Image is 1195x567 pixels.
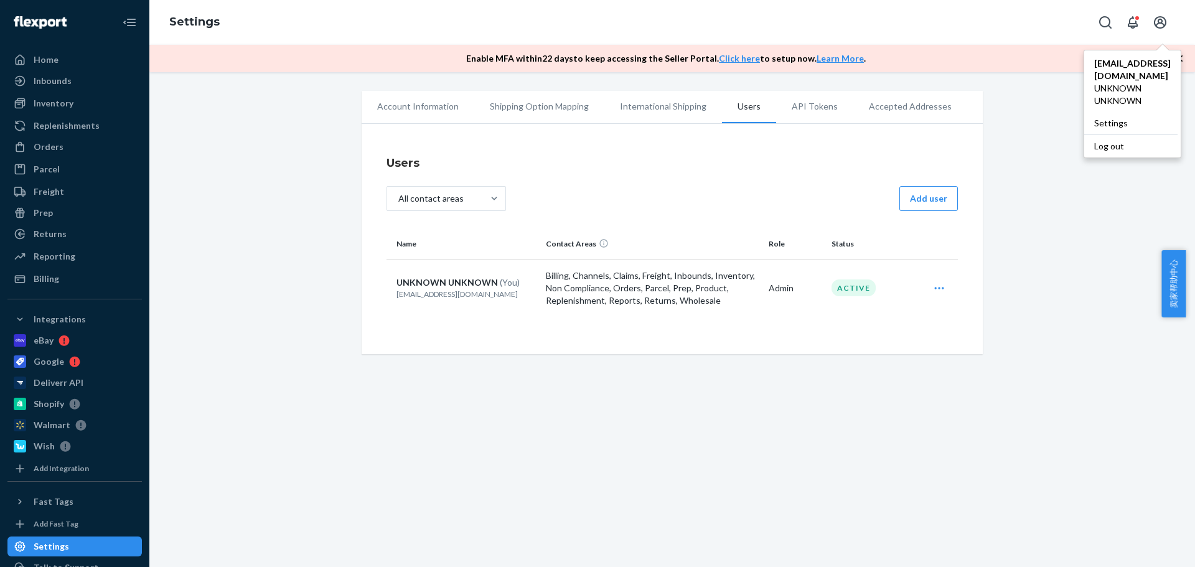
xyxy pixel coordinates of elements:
[34,313,86,326] div: Integrations
[7,71,142,91] a: Inbounds
[7,182,142,202] a: Freight
[7,492,142,512] button: Fast Tags
[719,53,760,63] a: Click here
[7,394,142,414] a: Shopify
[7,50,142,70] a: Home
[34,273,59,285] div: Billing
[7,93,142,113] a: Inventory
[34,334,54,347] div: eBay
[34,419,70,431] div: Walmart
[7,537,142,556] a: Settings
[362,91,474,122] li: Account Information
[387,155,958,171] h4: Users
[7,203,142,223] a: Prep
[34,54,59,66] div: Home
[169,15,220,29] a: Settings
[34,355,64,368] div: Google
[474,91,604,122] li: Shipping Option Mapping
[827,229,918,259] th: Status
[7,436,142,456] a: Wish
[466,52,866,65] p: Enable MFA within 22 days to keep accessing the Seller Portal. to setup now. .
[853,91,967,122] li: Accepted Addresses
[7,352,142,372] a: Google
[7,246,142,266] a: Reporting
[1094,82,1171,107] span: UNKNOWN UNKNOWN
[7,137,142,157] a: Orders
[159,4,230,40] ol: breadcrumbs
[34,119,100,132] div: Replenishments
[7,415,142,435] a: Walmart
[604,91,722,122] li: International Shipping
[7,461,142,476] a: Add Integration
[1094,57,1171,82] span: [EMAIL_ADDRESS][DOMAIN_NAME]
[34,163,60,176] div: Parcel
[34,463,89,474] div: Add Integration
[1120,10,1145,35] button: Open notifications
[7,159,142,179] a: Parcel
[14,16,67,29] img: Flexport logo
[34,207,53,219] div: Prep
[396,277,498,288] span: UNKNOWN UNKNOWN
[34,440,55,452] div: Wish
[34,495,73,508] div: Fast Tags
[1084,134,1178,157] button: Log out
[817,53,864,63] a: Learn More
[7,116,142,136] a: Replenishments
[764,259,827,317] td: Admin
[7,269,142,289] a: Billing
[398,192,464,205] div: All contact areas
[776,91,853,122] li: API Tokens
[1084,112,1181,134] a: Settings
[34,398,64,410] div: Shopify
[34,185,64,198] div: Freight
[546,269,759,307] p: Billing, Channels, Claims, Freight, Inbounds, Inventory, Non Compliance, Orders, Parcel, Prep, Pr...
[1093,10,1118,35] button: Open Search Box
[34,377,83,389] div: Deliverr API
[34,518,78,529] div: Add Fast Tag
[7,517,142,532] a: Add Fast Tag
[34,141,63,153] div: Orders
[34,540,69,553] div: Settings
[764,229,827,259] th: Role
[722,91,776,123] li: Users
[7,309,142,329] button: Integrations
[7,373,142,393] a: Deliverr API
[500,277,520,288] span: (You)
[387,229,541,259] th: Name
[1148,10,1173,35] button: Open account menu
[899,186,958,211] button: Add user
[34,228,67,240] div: Returns
[7,330,142,350] a: eBay
[923,276,955,301] div: Open user actions
[34,97,73,110] div: Inventory
[117,10,142,35] button: Close Navigation
[1084,52,1181,112] a: [EMAIL_ADDRESS][DOMAIN_NAME]UNKNOWN UNKNOWN
[34,75,72,87] div: Inbounds
[541,229,764,259] th: Contact Areas
[396,289,536,299] p: [EMAIL_ADDRESS][DOMAIN_NAME]
[7,224,142,244] a: Returns
[34,250,75,263] div: Reporting
[1161,250,1186,317] button: 卖家帮助中心
[832,279,876,296] div: Active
